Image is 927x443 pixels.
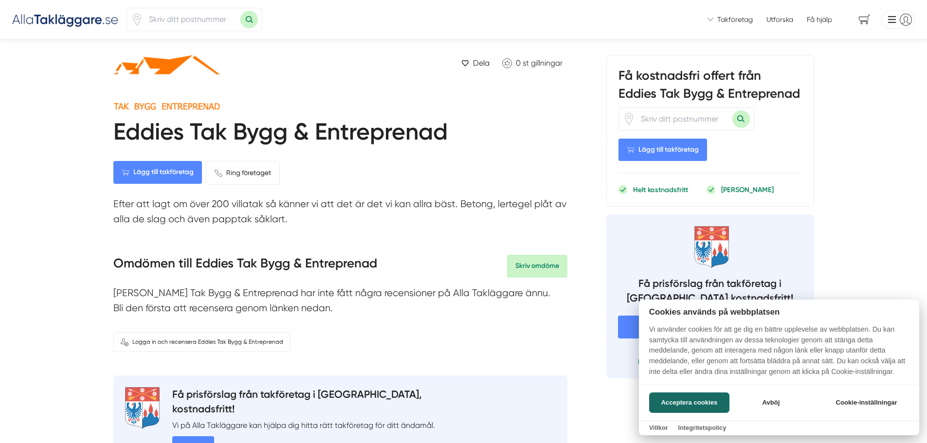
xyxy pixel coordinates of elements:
p: Vi använder cookies för att ge dig en bättre upplevelse av webbplatsen. Du kan samtycka till anvä... [639,324,919,384]
button: Acceptera cookies [649,392,729,413]
button: Avböj [732,392,810,413]
h2: Cookies används på webbplatsen [639,307,919,317]
a: Integritetspolicy [678,424,726,431]
button: Cookie-inställningar [824,392,909,413]
a: Villkor [649,424,668,431]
